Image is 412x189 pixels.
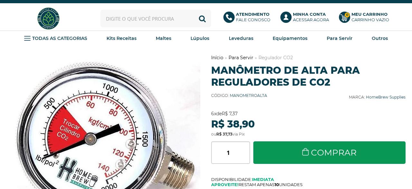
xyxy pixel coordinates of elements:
[191,33,209,43] a: Lúpulos
[107,33,136,43] a: Kits Receitas
[211,118,255,130] strong: R$ 38,90
[211,64,406,88] h1: Manômetro de Alta para Reguladores de CO2
[211,111,216,117] strong: 6x
[193,10,211,27] button: Buscar
[366,95,406,99] a: HomeBrew Supplies
[236,12,269,17] b: Atendimento
[275,182,279,187] b: 10
[191,35,209,41] strong: Lúpulos
[293,12,329,23] p: Acessar agora
[229,33,253,43] a: Leveduras
[211,132,245,137] span: ou via Pix
[211,182,406,187] span: Restam apenas unidades
[258,55,293,61] a: Regulador CO2
[216,132,232,137] strong: R$ 37,73
[327,33,352,43] a: Para Servir
[107,35,136,41] strong: Kits Receitas
[273,33,307,43] a: Equipamentos
[273,35,307,41] strong: Equipamentos
[211,55,223,61] a: Início
[230,93,267,98] span: MANOMETROALTA
[280,12,332,26] a: Minha ContaAcessar agora
[211,182,239,187] b: Aproveite!
[100,10,211,27] input: Digite o que você procura
[344,12,350,18] strong: 0
[156,33,171,43] a: Maltes
[156,35,171,41] strong: Maltes
[293,12,326,17] b: Minha Conta
[24,33,87,43] a: TODAS AS CATEGORIAS
[36,6,61,31] img: Hopfen Haus BrewShop
[223,12,274,26] a: AtendimentoFale conosco
[236,12,270,23] p: Fale conosco
[253,141,406,164] a: Comprar
[351,12,388,17] b: Meu Carrinho
[252,177,274,182] b: Imediata
[327,35,352,41] strong: Para Servir
[211,111,238,117] span: de
[222,111,238,117] strong: R$ 7,37
[351,17,389,23] div: Carrinho Vazio
[211,93,229,98] b: Código:
[372,33,388,43] a: Outros
[349,95,365,99] b: Marca:
[372,35,388,41] strong: Outros
[229,35,253,41] strong: Leveduras
[211,177,406,182] span: Disponibilidade:
[229,55,253,61] a: Para Servir
[32,35,87,41] strong: TODAS AS CATEGORIAS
